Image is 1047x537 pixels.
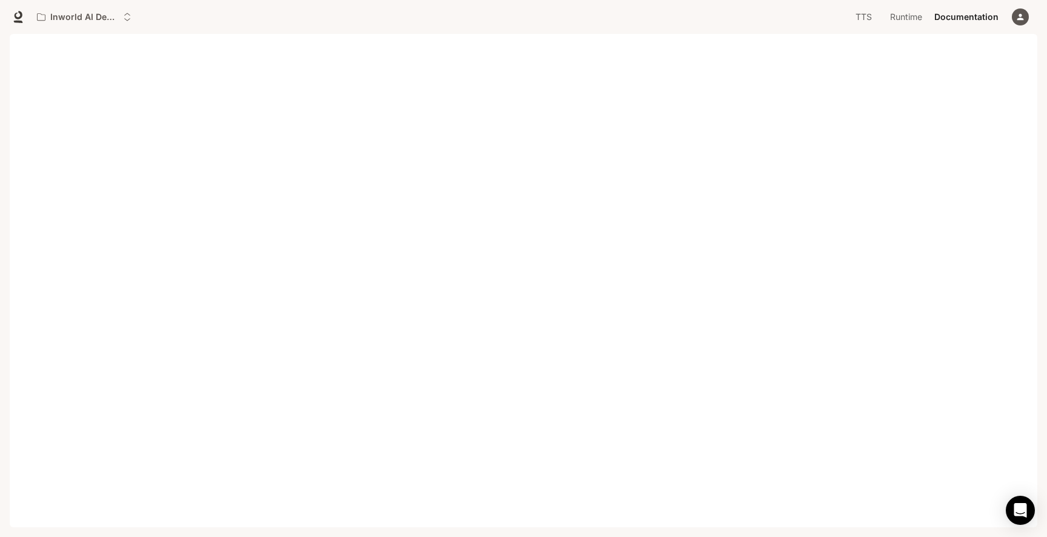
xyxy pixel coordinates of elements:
[1006,496,1035,525] div: Open Intercom Messenger
[10,34,1037,537] iframe: Documentation
[50,12,118,22] p: Inworld AI Demos
[884,5,928,29] a: Runtime
[844,5,883,29] a: TTS
[32,5,137,29] button: Open workspace menu
[934,10,999,25] span: Documentation
[856,10,872,25] span: TTS
[929,5,1003,29] a: Documentation
[890,10,922,25] span: Runtime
